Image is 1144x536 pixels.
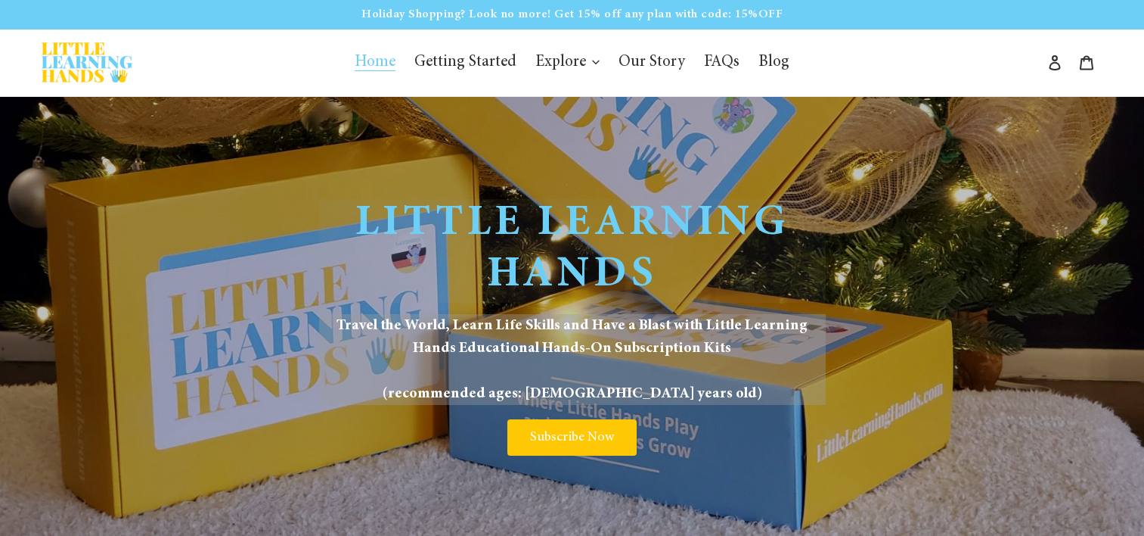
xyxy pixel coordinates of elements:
span: Little Learning Hands [355,203,789,298]
span: FAQs [704,55,739,71]
a: FAQs [696,48,747,77]
span: Our Story [619,55,685,71]
a: Getting Started [407,48,524,77]
a: Blog [751,48,797,77]
span: Home [355,55,395,71]
span: Getting Started [414,55,516,71]
p: Holiday Shopping? Look no more! Get 15% off any plan with code: 15%OFF [2,2,1142,27]
a: Home [347,48,403,77]
span: Blog [758,55,789,71]
span: Explore [535,55,586,71]
span: Subscribe Now [530,431,614,444]
img: Little Learning Hands [42,42,132,83]
a: Our Story [611,48,693,77]
a: Subscribe Now [507,419,637,456]
button: Explore [528,48,608,77]
span: Travel the World, Learn Life Skills and Have a Blast with Little Learning Hands Educational Hands... [319,314,826,405]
